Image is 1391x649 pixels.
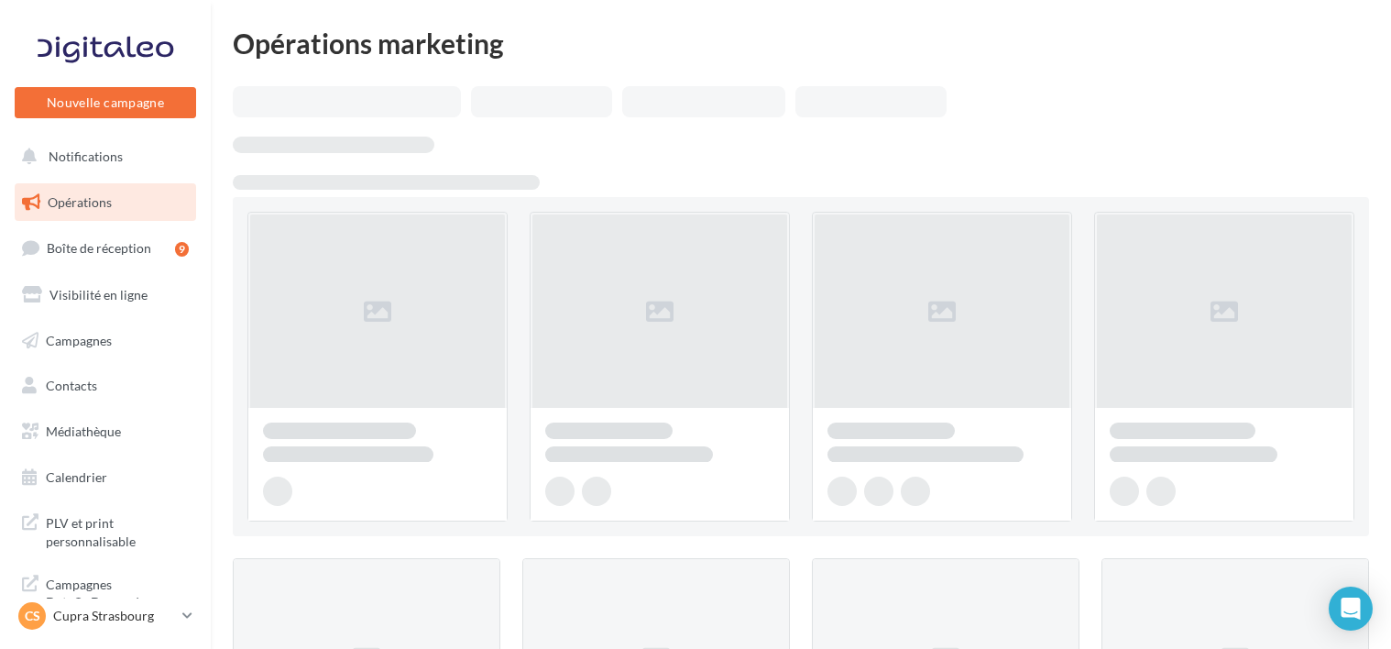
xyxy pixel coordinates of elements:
span: Calendrier [46,469,107,485]
a: Médiathèque [11,412,200,451]
a: Campagnes DataOnDemand [11,565,200,619]
a: Contacts [11,367,200,405]
span: CS [25,607,40,625]
button: Notifications [11,137,192,176]
span: Campagnes DataOnDemand [46,572,189,611]
button: Nouvelle campagne [15,87,196,118]
a: Opérations [11,183,200,222]
div: Open Intercom Messenger [1329,587,1373,631]
div: Opérations marketing [233,29,1369,57]
a: PLV et print personnalisable [11,503,200,557]
span: PLV et print personnalisable [46,511,189,550]
a: CS Cupra Strasbourg [15,599,196,633]
span: Campagnes [46,332,112,347]
span: Boîte de réception [47,240,151,256]
a: Calendrier [11,458,200,497]
a: Campagnes [11,322,200,360]
span: Visibilité en ligne [49,287,148,302]
span: Notifications [49,148,123,164]
span: Contacts [46,378,97,393]
a: Boîte de réception9 [11,228,200,268]
a: Visibilité en ligne [11,276,200,314]
span: Médiathèque [46,423,121,439]
div: 9 [175,242,189,257]
span: Opérations [48,194,112,210]
p: Cupra Strasbourg [53,607,175,625]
